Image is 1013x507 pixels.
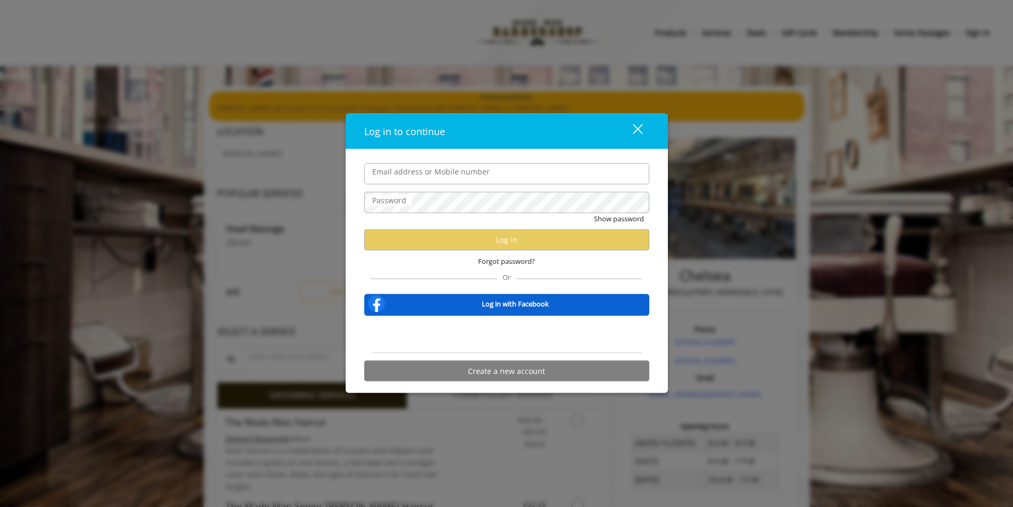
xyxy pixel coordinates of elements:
label: Email address or Mobile number [367,165,495,177]
button: close dialog [613,120,649,142]
input: Password [364,192,649,213]
div: close dialog [621,123,642,139]
span: Forgot password? [478,255,535,267]
span: Or [497,272,516,282]
b: Log in with Facebook [482,298,549,309]
img: facebook-logo [366,293,387,314]
span: Log in to continue [364,124,445,137]
iframe: Sign in with Google Button [453,323,560,346]
input: Email address or Mobile number [364,163,649,184]
button: Show password [594,213,644,224]
label: Password [367,194,412,206]
button: Create a new account [364,361,649,381]
button: Log in [364,229,649,250]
